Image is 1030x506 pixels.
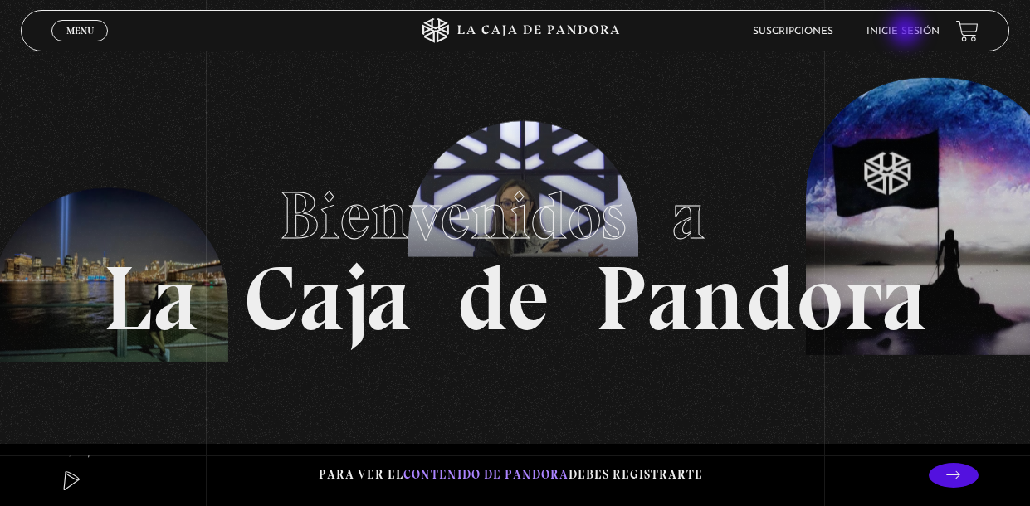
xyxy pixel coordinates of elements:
[103,162,927,344] h1: La Caja de Pandora
[403,467,569,482] span: contenido de Pandora
[753,27,833,36] a: Suscripciones
[319,464,703,486] p: Para ver el debes registrarte
[61,40,100,51] span: Cerrar
[956,20,979,42] a: View your shopping cart
[866,27,940,36] a: Inicie sesión
[66,26,94,36] span: Menu
[280,176,751,255] span: Bienvenidos a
